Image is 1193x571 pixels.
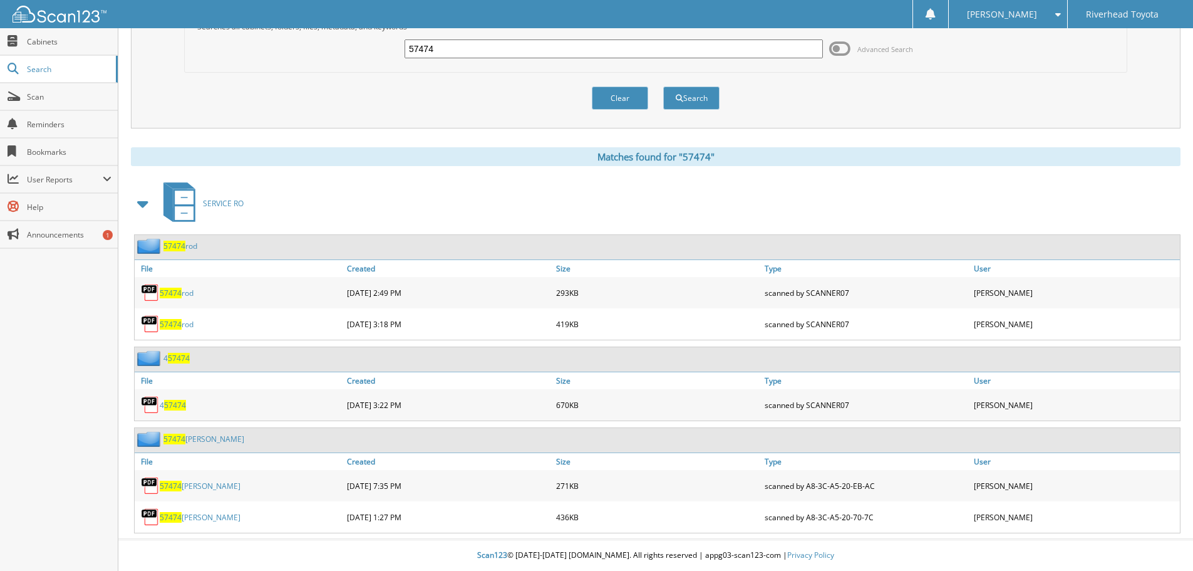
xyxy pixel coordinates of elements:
[762,473,971,498] div: scanned by A8-3C-A5-20-EB-AC
[967,11,1037,18] span: [PERSON_NAME]
[663,86,720,110] button: Search
[160,481,240,491] a: 57474[PERSON_NAME]
[344,312,553,337] div: [DATE] 3:18 PM
[971,392,1180,417] div: [PERSON_NAME]
[344,280,553,305] div: [DATE] 2:49 PM
[163,241,185,251] span: 57474
[160,512,182,523] span: 57474
[135,260,344,277] a: File
[163,434,244,444] a: 57474[PERSON_NAME]
[971,280,1180,305] div: [PERSON_NAME]
[160,481,182,491] span: 57474
[762,453,971,470] a: Type
[141,396,160,414] img: PDF.png
[477,550,507,560] span: Scan123
[103,230,113,240] div: 1
[118,540,1193,571] div: © [DATE]-[DATE] [DOMAIN_NAME]. All rights reserved | appg03-scan123-com |
[137,350,163,366] img: folder2.png
[344,505,553,530] div: [DATE] 1:27 PM
[131,147,1180,166] div: Matches found for "57474"
[135,372,344,389] a: File
[168,353,190,364] span: 57474
[160,288,194,298] a: 57474rod
[137,431,163,447] img: folder2.png
[27,147,111,157] span: Bookmarks
[971,312,1180,337] div: [PERSON_NAME]
[141,315,160,333] img: PDF.png
[137,238,163,254] img: folder2.png
[13,6,106,23] img: scan123-logo-white.svg
[762,260,971,277] a: Type
[553,392,762,417] div: 670KB
[141,508,160,526] img: PDF.png
[762,312,971,337] div: scanned by SCANNER07
[344,473,553,498] div: [DATE] 7:35 PM
[160,400,186,411] a: 457474
[344,372,553,389] a: Created
[344,453,553,470] a: Created
[160,512,240,523] a: 57474[PERSON_NAME]
[163,241,197,251] a: 57474rod
[163,353,190,364] a: 457474
[156,179,244,228] a: SERVICE RO
[163,434,185,444] span: 57474
[971,453,1180,470] a: User
[160,288,182,298] span: 57474
[27,36,111,47] span: Cabinets
[857,45,913,54] span: Advanced Search
[762,280,971,305] div: scanned by SCANNER07
[27,202,111,212] span: Help
[787,550,834,560] a: Privacy Policy
[27,64,110,75] span: Search
[553,453,762,470] a: Size
[553,280,762,305] div: 293KB
[971,505,1180,530] div: [PERSON_NAME]
[135,453,344,470] a: File
[160,319,194,330] a: 57474rod
[553,505,762,530] div: 436KB
[27,229,111,240] span: Announcements
[27,119,111,130] span: Reminders
[971,260,1180,277] a: User
[553,372,762,389] a: Size
[141,283,160,302] img: PDF.png
[762,372,971,389] a: Type
[553,260,762,277] a: Size
[160,319,182,330] span: 57474
[553,473,762,498] div: 271KB
[164,400,186,411] span: 57474
[971,473,1180,498] div: [PERSON_NAME]
[344,392,553,417] div: [DATE] 3:22 PM
[592,86,648,110] button: Clear
[27,92,111,102] span: Scan
[203,198,244,209] span: SERVICE RO
[553,312,762,337] div: 419KB
[1086,11,1159,18] span: Riverhead Toyota
[141,476,160,495] img: PDF.png
[27,174,103,185] span: User Reports
[762,505,971,530] div: scanned by A8-3C-A5-20-70-7C
[344,260,553,277] a: Created
[762,392,971,417] div: scanned by SCANNER07
[971,372,1180,389] a: User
